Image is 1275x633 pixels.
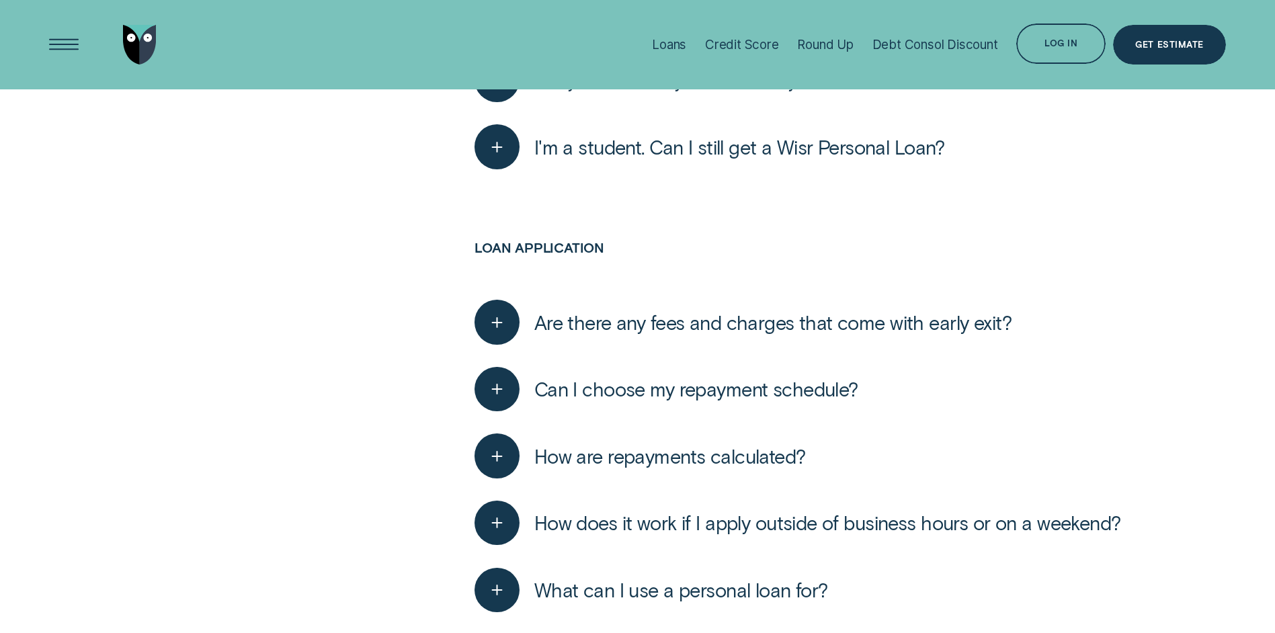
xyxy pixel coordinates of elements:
[475,124,945,169] button: I'm a student. Can I still get a Wisr Personal Loan?
[475,433,805,478] button: How are repayments calculated?
[534,511,1121,535] span: How does it work if I apply outside of business hours or on a weekend?
[475,501,1120,545] button: How does it work if I apply outside of business hours or on a weekend?
[534,444,806,468] span: How are repayments calculated?
[534,135,945,159] span: I'm a student. Can I still get a Wisr Personal Loan?
[872,37,998,52] div: Debt Consol Discount
[123,25,157,65] img: Wisr
[1113,25,1226,65] a: Get Estimate
[44,25,84,65] button: Open Menu
[797,37,854,52] div: Round Up
[705,37,779,52] div: Credit Score
[475,568,827,612] button: What can I use a personal loan for?
[652,37,686,52] div: Loans
[534,377,858,401] span: Can I choose my repayment schedule?
[534,578,828,602] span: What can I use a personal loan for?
[534,310,1012,335] span: Are there any fees and charges that come with early exit?
[1016,24,1106,64] button: Log in
[475,240,1141,289] h3: Loan application
[475,300,1012,344] button: Are there any fees and charges that come with early exit?
[475,367,858,411] button: Can I choose my repayment schedule?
